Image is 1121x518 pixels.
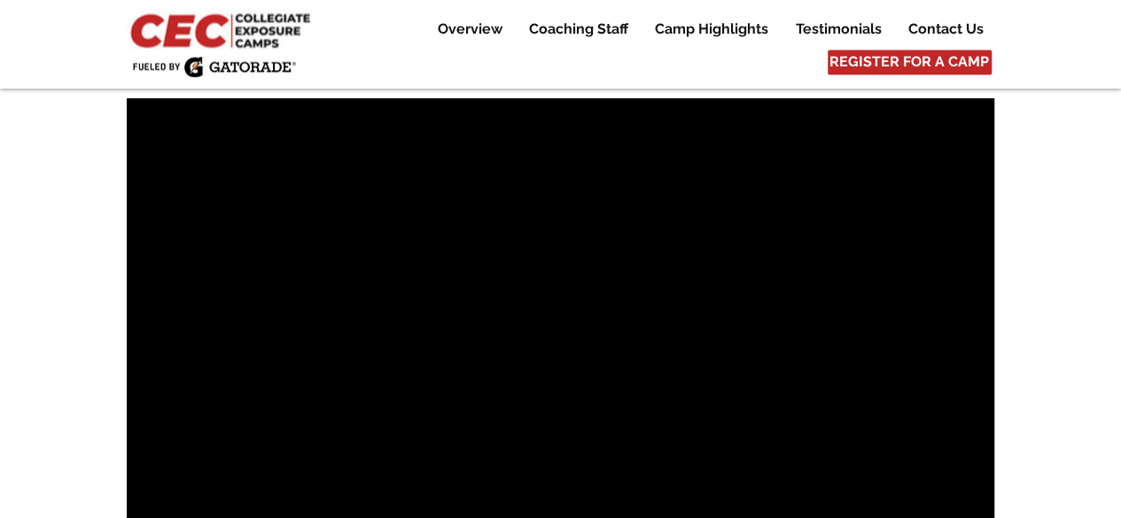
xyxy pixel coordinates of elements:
[787,19,891,40] p: Testimonials
[646,19,777,40] p: Camp Highlights
[429,19,511,40] p: Overview
[520,19,637,40] p: Coaching Staff
[410,19,996,40] nav: Site
[516,19,641,40] a: Coaching Staff
[782,19,894,40] a: Testimonials
[829,52,989,72] span: REGISTER FOR A CAMP
[899,19,993,40] p: Contact Us
[895,19,996,40] a: Contact Us
[132,56,296,77] img: Fueled by Gatorade.png
[828,50,992,74] a: REGISTER FOR A CAMP
[424,19,515,40] a: Overview
[127,9,318,50] img: CEC Logo Primary_edited.jpg
[642,19,782,40] a: Camp Highlights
